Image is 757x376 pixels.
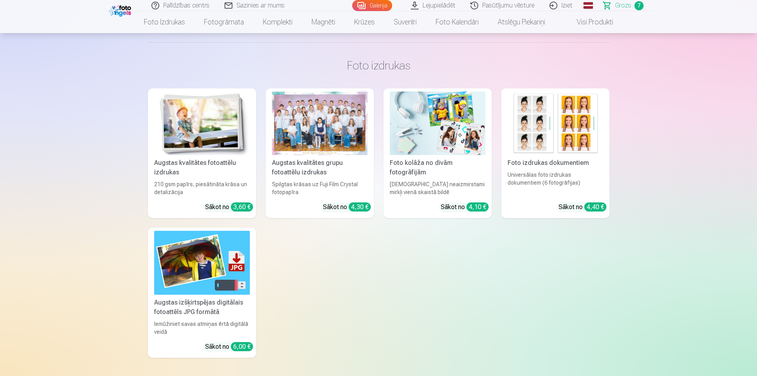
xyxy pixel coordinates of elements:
[501,88,610,218] a: Foto izdrukas dokumentiemFoto izdrukas dokumentiemUniversālas foto izdrukas dokumentiem (6 fotogr...
[426,11,488,33] a: Foto kalendāri
[205,342,253,352] div: Sākot no
[231,342,253,351] div: 6,00 €
[154,231,250,294] img: Augstas izšķirtspējas digitālais fotoattēls JPG formātā
[387,180,489,196] div: [DEMOGRAPHIC_DATA] neaizmirstami mirkļi vienā skaistā bildē
[634,1,644,10] span: 7
[154,92,250,155] img: Augstas kvalitātes fotoattēlu izdrukas
[387,158,489,177] div: Foto kolāža no divām fotogrāfijām
[383,88,492,218] a: Foto kolāža no divām fotogrāfijāmFoto kolāža no divām fotogrāfijām[DEMOGRAPHIC_DATA] neaizmirstam...
[134,11,194,33] a: Foto izdrukas
[441,202,489,212] div: Sākot no
[349,202,371,211] div: 4,30 €
[151,320,253,336] div: Iemūžiniet savas atmiņas ērtā digitālā veidā
[148,228,256,357] a: Augstas izšķirtspējas digitālais fotoattēls JPG formātāAugstas izšķirtspējas digitālais fotoattēl...
[266,88,374,218] a: Augstas kvalitātes grupu fotoattēlu izdrukasSpilgtas krāsas uz Fuji Film Crystal fotopapīraSākot ...
[323,202,371,212] div: Sākot no
[302,11,345,33] a: Magnēti
[269,180,371,196] div: Spilgtas krāsas uz Fuji Film Crystal fotopapīra
[253,11,302,33] a: Komplekti
[154,58,603,73] h3: Foto izdrukas
[584,202,606,211] div: 4,40 €
[148,88,256,218] a: Augstas kvalitātes fotoattēlu izdrukasAugstas kvalitātes fotoattēlu izdrukas210 gsm papīrs, piesā...
[151,158,253,177] div: Augstas kvalitātes fotoattēlu izdrukas
[151,298,253,317] div: Augstas izšķirtspējas digitālais fotoattēls JPG formātā
[390,92,485,155] img: Foto kolāža no divām fotogrāfijām
[194,11,253,33] a: Fotogrāmata
[488,11,555,33] a: Atslēgu piekariņi
[504,171,606,196] div: Universālas foto izdrukas dokumentiem (6 fotogrāfijas)
[109,3,133,17] img: /fa1
[269,158,371,177] div: Augstas kvalitātes grupu fotoattēlu izdrukas
[151,180,253,196] div: 210 gsm papīrs, piesātināta krāsa un detalizācija
[466,202,489,211] div: 4,10 €
[205,202,253,212] div: Sākot no
[508,92,603,155] img: Foto izdrukas dokumentiem
[504,158,606,168] div: Foto izdrukas dokumentiem
[231,202,253,211] div: 3,60 €
[555,11,623,33] a: Visi produkti
[345,11,384,33] a: Krūzes
[384,11,426,33] a: Suvenīri
[559,202,606,212] div: Sākot no
[615,1,631,10] span: Grozs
